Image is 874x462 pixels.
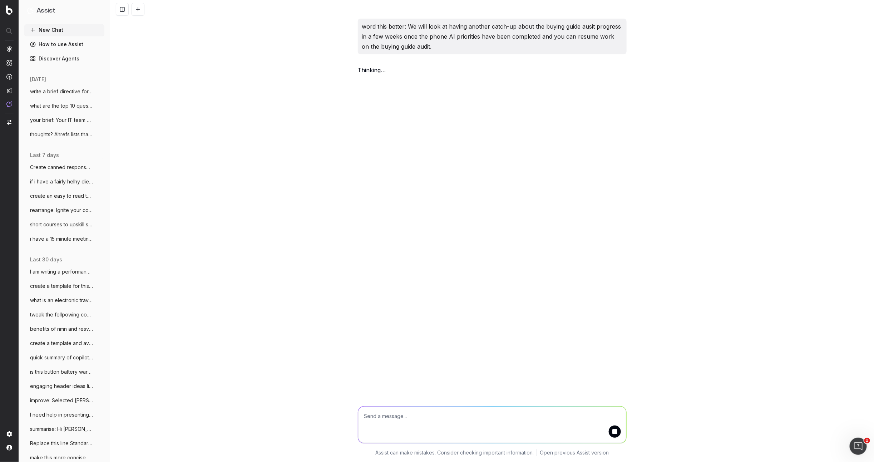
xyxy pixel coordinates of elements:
[6,5,13,15] img: Botify logo
[6,445,12,451] img: My account
[30,164,93,171] span: Create canned response to customers/stor
[30,88,93,95] span: write a brief directive for a staff memb
[24,100,104,112] button: what are the top 10 questions that shoul
[30,397,93,404] span: improve: Selected [PERSON_NAME] stores a
[30,178,93,185] span: if i have a fairly helhy diet is one act
[24,233,104,245] button: i have a 15 minute meeting with a petula
[7,120,11,125] img: Switch project
[30,152,59,159] span: last 7 days
[24,295,104,306] button: what is an electronic travel authority E
[30,454,93,461] span: make this more concise and clear: Hi Mar
[24,438,104,449] button: Replace this line Standard delivery is a
[24,190,104,202] button: create an easy to read table that outlin
[24,366,104,378] button: is this button battery warning in line w
[24,338,104,349] button: create a template and average character
[540,449,609,456] a: Open previous Assist version
[24,423,104,435] button: summarise: Hi [PERSON_NAME], Interesting feedba
[6,431,12,437] img: Setting
[24,280,104,292] button: create a template for this header for ou
[30,117,93,124] span: your brief: Your IT team have limited ce
[30,440,93,447] span: Replace this line Standard delivery is a
[850,438,867,455] iframe: Intercom live chat
[24,395,104,406] button: improve: Selected [PERSON_NAME] stores a
[30,235,93,242] span: i have a 15 minute meeting with a petula
[30,383,93,390] span: engaging header ideas like this: Discove
[24,380,104,392] button: engaging header ideas like this: Discove
[375,449,534,456] p: Assist can make mistakes. Consider checking important information.
[30,268,93,275] span: I am writing a performance review and po
[27,7,34,14] img: Assist
[24,39,104,50] a: How to use Assist
[6,88,12,93] img: Studio
[24,162,104,173] button: Create canned response to customers/stor
[27,6,102,16] button: Assist
[30,256,62,263] span: last 30 days
[30,131,93,138] span: thoughts? Ahrefs lists that all non-bran
[24,352,104,363] button: quick summary of copilot create an agent
[24,129,104,140] button: thoughts? Ahrefs lists that all non-bran
[30,426,93,433] span: summarise: Hi [PERSON_NAME], Interesting feedba
[36,6,55,16] h1: Assist
[864,438,870,443] span: 1
[24,323,104,335] button: benefits of nmn and resveratrol for 53 y
[24,53,104,64] a: Discover Agents
[24,176,104,187] button: if i have a fairly helhy diet is one act
[30,102,93,109] span: what are the top 10 questions that shoul
[24,409,104,421] button: I need help in presenting the issues I a
[6,101,12,107] img: Assist
[24,86,104,97] button: write a brief directive for a staff memb
[24,266,104,277] button: I am writing a performance review and po
[30,340,93,347] span: create a template and average character
[30,325,93,333] span: benefits of nmn and resveratrol for 53 y
[30,76,46,83] span: [DATE]
[24,205,104,216] button: rearrange: Ignite your cooking potential
[6,60,12,66] img: Intelligence
[30,221,93,228] span: short courses to upskill seo contnrt wri
[30,368,93,375] span: is this button battery warning in line w
[30,282,93,290] span: create a template for this header for ou
[30,207,93,214] span: rearrange: Ignite your cooking potential
[30,354,93,361] span: quick summary of copilot create an agent
[24,219,104,230] button: short courses to upskill seo contnrt wri
[30,411,93,418] span: I need help in presenting the issues I a
[6,74,12,80] img: Activation
[24,309,104,320] button: tweak the follpowing content to reflect
[362,21,622,51] p: word this better: We will look at having another catch-up about the buying guide ausit progress i...
[24,114,104,126] button: your brief: Your IT team have limited ce
[30,192,93,200] span: create an easy to read table that outlin
[30,311,93,318] span: tweak the follpowing content to reflect
[30,297,93,304] span: what is an electronic travel authority E
[347,67,354,74] img: Botify assist logo
[24,24,104,36] button: New Chat
[6,46,12,52] img: Analytics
